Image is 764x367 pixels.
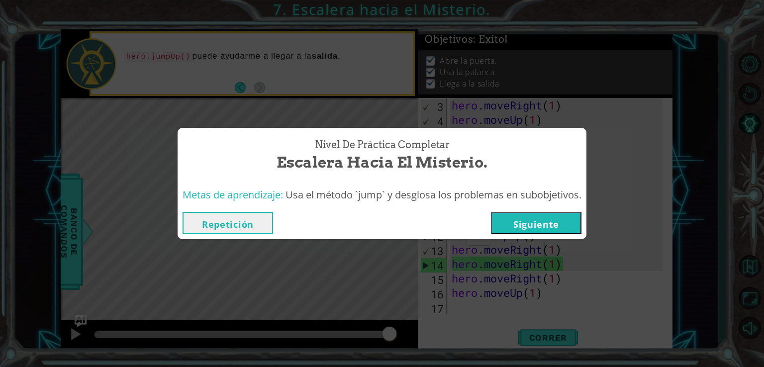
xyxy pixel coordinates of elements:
[277,152,487,173] span: Escalera hacia el Misterio.
[183,212,273,234] button: Repetición
[491,212,581,234] button: Siguiente
[315,138,450,152] span: Nivel de Práctica Completar
[183,188,283,201] span: Metas de aprendizaje:
[286,188,581,201] span: Usa el método `jump` y desglosa los problemas en subobjetivos.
